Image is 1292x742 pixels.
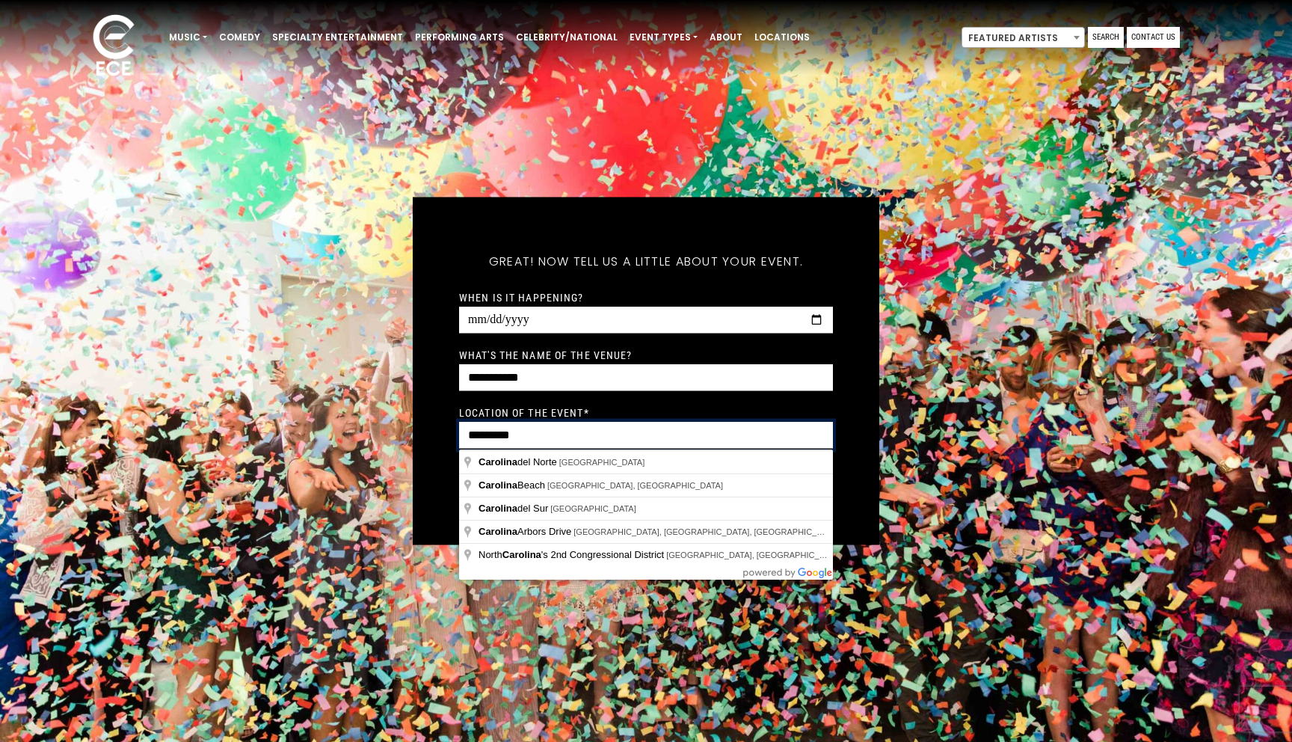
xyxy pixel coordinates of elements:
span: Arbors Drive [479,526,573,537]
span: Carolina [479,456,517,467]
span: [GEOGRAPHIC_DATA], [GEOGRAPHIC_DATA] [547,481,723,490]
span: [GEOGRAPHIC_DATA] [550,504,636,513]
span: Carolina [479,526,517,537]
span: Featured Artists [962,27,1085,48]
span: Carolina [479,503,517,514]
a: Specialty Entertainment [266,25,409,50]
label: When is it happening? [459,291,584,304]
span: del Norte [479,456,559,467]
a: Event Types [624,25,704,50]
span: Carolina [479,479,517,491]
a: Search [1088,27,1124,48]
a: Performing Arts [409,25,510,50]
img: ece_new_logo_whitev2-1.png [76,10,151,83]
h5: Great! Now tell us a little about your event. [459,235,833,289]
a: Celebrity/National [510,25,624,50]
a: Comedy [213,25,266,50]
a: Contact Us [1127,27,1180,48]
span: [GEOGRAPHIC_DATA], [GEOGRAPHIC_DATA] [666,551,842,559]
span: Beach [479,479,547,491]
a: Music [163,25,213,50]
a: About [704,25,748,50]
label: What's the name of the venue? [459,349,632,362]
span: North 's 2nd Congressional District [479,549,666,560]
span: [GEOGRAPHIC_DATA], [GEOGRAPHIC_DATA], [GEOGRAPHIC_DATA] [573,527,840,536]
span: del Sur [479,503,550,514]
span: [GEOGRAPHIC_DATA] [559,458,645,467]
span: Carolina [502,549,541,560]
span: Featured Artists [962,28,1084,49]
a: Locations [748,25,816,50]
label: Location of the event [459,406,589,420]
